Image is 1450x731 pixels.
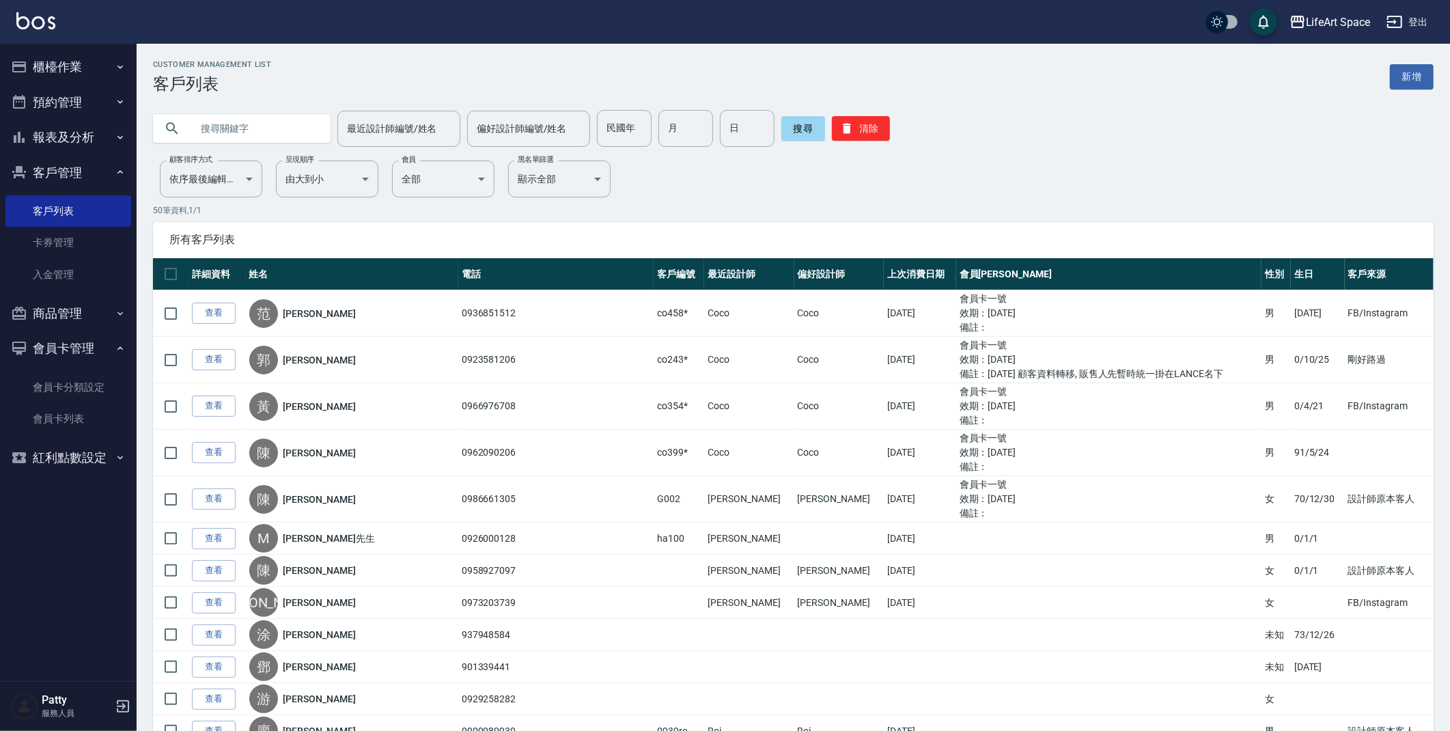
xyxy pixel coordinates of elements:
div: LifeArt Space [1306,14,1370,31]
td: [PERSON_NAME] [794,555,884,587]
th: 詳細資料 [189,258,246,290]
td: [DATE] [884,523,956,555]
td: 設計師原本客人 [1345,476,1434,523]
button: LifeArt Space [1284,8,1376,36]
a: [PERSON_NAME] [283,446,356,460]
a: 會員卡分類設定 [5,372,131,403]
p: 50 筆資料, 1 / 1 [153,204,1434,217]
ul: 備註： [960,413,1258,428]
button: 紅利點數設定 [5,440,131,475]
a: [PERSON_NAME]先生 [283,532,375,545]
td: 0986661305 [458,476,654,523]
td: 0966976708 [458,383,654,430]
ul: 效期： [DATE] [960,306,1258,320]
a: [PERSON_NAME] [283,564,356,577]
td: [DATE] [884,337,956,383]
div: [PERSON_NAME] [249,588,278,617]
ul: 效期： [DATE] [960,353,1258,367]
td: 0/4/21 [1291,383,1345,430]
td: 0/1/1 [1291,523,1345,555]
div: 游 [249,685,278,713]
a: 新增 [1390,64,1434,89]
label: 黑名單篩選 [518,154,553,165]
a: [PERSON_NAME] [283,628,356,642]
td: G002 [654,476,704,523]
td: Coco [794,290,884,337]
td: co458* [654,290,704,337]
th: 最近設計師 [704,258,794,290]
a: 查看 [192,592,236,613]
th: 生日 [1291,258,1345,290]
td: [DATE] [884,383,956,430]
td: 女 [1261,476,1291,523]
ul: 效期： [DATE] [960,445,1258,460]
a: [PERSON_NAME] [283,400,356,413]
td: 0936851512 [458,290,654,337]
td: 0973203739 [458,587,654,619]
button: 客戶管理 [5,155,131,191]
a: 卡券管理 [5,227,131,258]
ul: 會員卡一號 [960,478,1258,492]
td: 91/5/24 [1291,430,1345,476]
a: [PERSON_NAME] [283,596,356,609]
div: 涂 [249,620,278,649]
label: 會員 [402,154,416,165]
button: 登出 [1381,10,1434,35]
img: Logo [16,12,55,29]
button: 商品管理 [5,296,131,331]
td: 設計師原本客人 [1345,555,1434,587]
td: 0926000128 [458,523,654,555]
a: 查看 [192,560,236,581]
td: co354* [654,383,704,430]
th: 姓名 [246,258,458,290]
td: [DATE] [884,476,956,523]
td: [DATE] [884,555,956,587]
div: 郭 [249,346,278,374]
th: 上次消費日期 [884,258,956,290]
td: [PERSON_NAME] [794,587,884,619]
td: [DATE] [1291,290,1345,337]
th: 會員[PERSON_NAME] [956,258,1261,290]
td: co243* [654,337,704,383]
td: [DATE] [884,430,956,476]
td: 937948584 [458,619,654,651]
button: 櫃檯作業 [5,49,131,85]
a: 查看 [192,624,236,646]
a: 查看 [192,488,236,510]
td: co399* [654,430,704,476]
h3: 客戶列表 [153,74,271,94]
th: 偏好設計師 [794,258,884,290]
td: Coco [794,337,884,383]
button: 搜尋 [781,116,825,141]
label: 顧客排序方式 [169,154,212,165]
td: 未知 [1261,619,1291,651]
p: 服務人員 [42,707,111,719]
a: 查看 [192,528,236,549]
div: 陳 [249,439,278,467]
th: 電話 [458,258,654,290]
button: 清除 [832,116,890,141]
td: [PERSON_NAME] [704,523,794,555]
td: [DATE] [884,587,956,619]
td: 剛好路過 [1345,337,1434,383]
h2: Customer Management List [153,60,271,69]
a: 查看 [192,396,236,417]
td: 女 [1261,555,1291,587]
td: 未知 [1261,651,1291,683]
div: 范 [249,299,278,328]
button: save [1250,8,1277,36]
a: 查看 [192,689,236,710]
td: FB/Instagram [1345,383,1434,430]
a: 查看 [192,657,236,678]
ul: 備註： [DATE] 顧客資料轉移, 販售人先暫時統一掛在LANCE名下 [960,367,1258,381]
div: 顯示全部 [508,161,611,197]
ul: 會員卡一號 [960,292,1258,306]
h5: Patty [42,693,111,707]
a: 查看 [192,303,236,324]
td: 0923581206 [458,337,654,383]
a: [PERSON_NAME] [283,692,356,706]
td: Coco [794,430,884,476]
ul: 效期： [DATE] [960,492,1258,506]
td: 男 [1261,337,1291,383]
ul: 會員卡一號 [960,431,1258,445]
